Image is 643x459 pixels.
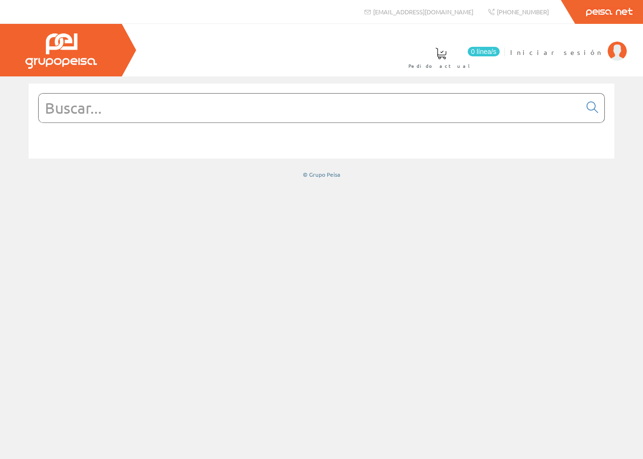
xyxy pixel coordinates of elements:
img: Grupo Peisa [25,33,97,69]
span: Pedido actual [408,61,473,71]
span: [EMAIL_ADDRESS][DOMAIN_NAME] [373,8,473,16]
input: Buscar... [39,94,581,122]
span: [PHONE_NUMBER] [497,8,549,16]
span: Iniciar sesión [510,47,603,57]
a: Iniciar sesión [510,40,627,49]
div: © Grupo Peisa [29,171,614,179]
span: 0 línea/s [468,47,500,56]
